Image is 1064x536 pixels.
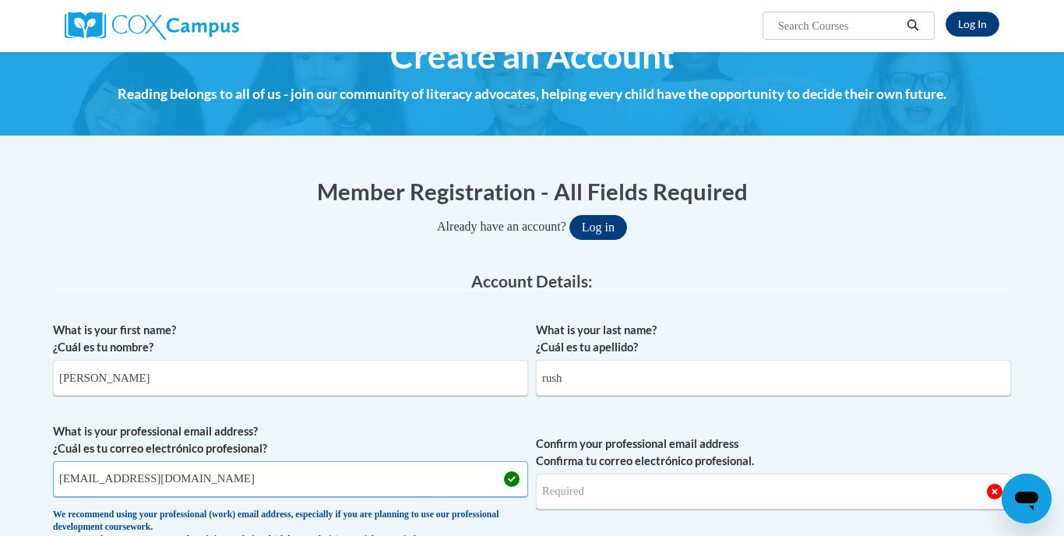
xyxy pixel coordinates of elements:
label: What is your first name? ¿Cuál es tu nombre? [53,322,528,356]
iframe: Button to launch messaging window [1002,474,1052,524]
span: Already have an account? [437,220,566,233]
img: Cox Campus [65,12,239,40]
a: Log In [946,12,999,37]
label: What is your last name? ¿Cuál es tu apellido? [536,322,1011,356]
input: Metadata input [53,360,528,396]
input: Search Courses [777,16,901,35]
input: Metadata input [53,461,528,497]
label: Confirm your professional email address Confirma tu correo electrónico profesional. [536,436,1011,470]
span: Account Details: [471,271,593,291]
button: Log in [569,215,627,240]
input: Required [536,474,1011,510]
span: Create an Account [390,35,675,76]
button: Search [901,16,925,35]
label: What is your professional email address? ¿Cuál es tu correo electrónico profesional? [53,423,528,457]
h4: Reading belongs to all of us - join our community of literacy advocates, helping every child have... [53,84,1011,104]
input: Metadata input [536,360,1011,396]
h1: Member Registration - All Fields Required [53,175,1011,207]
